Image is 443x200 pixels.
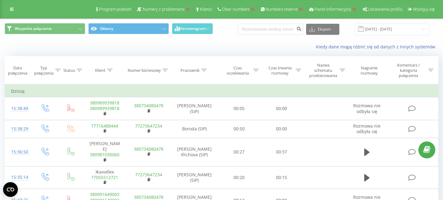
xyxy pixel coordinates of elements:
[15,26,52,31] span: Wszystkie połączenia
[95,68,106,73] div: Klient
[34,65,54,76] div: Typ połączenia
[134,103,163,108] a: 380734080478
[135,172,162,178] a: 77273647234
[306,24,339,35] button: Eksport
[63,68,75,73] div: Status
[88,23,169,34] button: Główny
[90,105,119,111] a: 380989939818
[134,146,163,152] a: 380734080478
[90,191,119,197] a: 380991649003
[316,44,438,50] a: Kiedy dane mogą różnić się od danych z innych systemów
[11,123,26,135] div: 15:38:29
[224,65,252,76] div: Czas oczekiwania
[171,138,218,166] td: [PERSON_NAME] Illichova (SIP)
[222,7,249,12] span: Clear numbers
[218,166,261,189] td: 00:20
[200,7,212,12] span: Klienci
[353,103,381,114] span: Rozmowa nie odbyła się
[5,85,438,97] td: Dzisiaj
[265,7,298,12] span: Numbers reserve
[83,166,127,189] td: Жанибек
[143,7,185,12] span: Numery z problemami
[180,27,206,31] span: Harmonogram
[135,123,162,129] a: 77273647234
[260,166,303,189] td: 00:15
[352,65,386,76] div: Nagranie rozmowy
[353,123,381,134] span: Rozmowa nie odbyła się
[181,68,200,73] div: Pracownik
[266,65,294,76] div: Czas trwania rozmowy
[260,97,303,120] td: 00:00
[238,24,303,35] input: Wyszukiwanie według numeru
[218,120,261,138] td: 00:50
[218,138,261,166] td: 00:27
[11,103,26,115] div: 15:38:49
[314,7,351,12] span: Panel Informacyjny
[134,194,163,200] a: 380734080478
[172,23,213,34] button: Harmonogram
[128,68,161,73] div: Numer biznesowy
[5,65,30,76] div: Data połączenia
[3,182,18,197] button: Open CMP widget
[91,174,118,180] a: 77055512721
[11,146,26,158] div: 15:36:50
[91,123,118,129] a: 77716488444
[83,138,127,166] td: [PERSON_NAME]
[308,63,338,78] div: Nazwa schematu przekierowania
[171,120,218,138] td: Boroda (SIP)
[90,100,119,106] a: 380989939818
[390,63,426,78] div: Komentarz / kategoria połączenia
[11,171,26,183] div: 15:35:14
[260,138,303,166] td: 00:37
[171,166,218,189] td: [PERSON_NAME] (SIP)
[90,152,119,157] a: 380981030060
[171,97,218,120] td: [PERSON_NAME] (SIP)
[99,7,132,12] span: Program poleceń
[5,23,85,34] button: Wszystkie połączenia
[260,120,303,138] td: 00:00
[413,7,435,12] span: Wyloguj się
[368,7,403,12] span: Ustawienia profilu
[218,97,261,120] td: 00:05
